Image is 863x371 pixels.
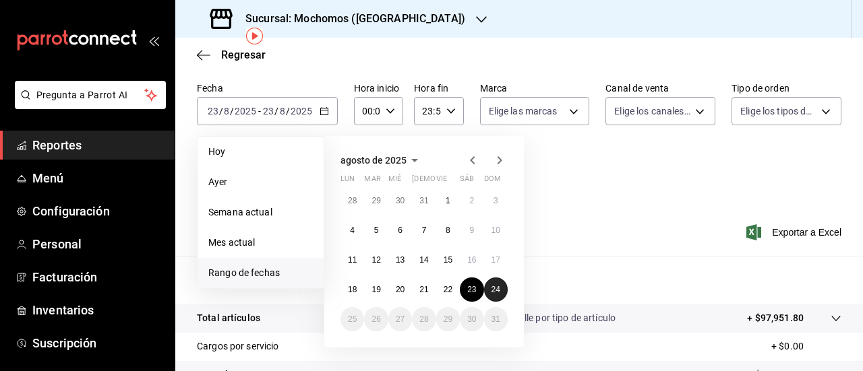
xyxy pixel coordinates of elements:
button: 19 de agosto de 2025 [364,277,388,302]
abbr: 31 de agosto de 2025 [492,314,500,324]
img: Tooltip marker [246,28,263,44]
span: Ayer [208,175,313,189]
label: Canal de venta [605,83,715,93]
span: Configuración [32,202,164,220]
button: 12 de agosto de 2025 [364,248,388,272]
button: 7 de agosto de 2025 [412,218,436,242]
input: ---- [290,106,313,116]
button: 17 de agosto de 2025 [484,248,508,272]
abbr: 29 de julio de 2025 [371,196,380,205]
p: + $0.00 [771,339,841,353]
abbr: viernes [436,174,447,189]
button: 14 de agosto de 2025 [412,248,436,272]
button: 26 de agosto de 2025 [364,307,388,331]
abbr: 31 de julio de 2025 [419,196,428,205]
input: -- [207,106,219,116]
abbr: 24 de agosto de 2025 [492,285,500,294]
span: Pregunta a Parrot AI [36,88,145,102]
span: Inventarios [32,301,164,319]
button: 20 de agosto de 2025 [388,277,412,302]
span: Menú [32,169,164,187]
abbr: 14 de agosto de 2025 [419,255,428,265]
abbr: 10 de agosto de 2025 [492,226,500,235]
abbr: 1 de agosto de 2025 [446,196,450,205]
span: Facturación [32,268,164,286]
button: 28 de agosto de 2025 [412,307,436,331]
abbr: 30 de julio de 2025 [396,196,405,205]
button: 30 de julio de 2025 [388,189,412,213]
button: 18 de agosto de 2025 [340,277,364,302]
span: Elige los tipos de orden [740,104,816,118]
abbr: 29 de agosto de 2025 [444,314,452,324]
span: Regresar [221,48,266,61]
button: 31 de agosto de 2025 [484,307,508,331]
button: 3 de agosto de 2025 [484,189,508,213]
span: Elige los canales de venta [614,104,690,118]
span: Mes actual [208,236,313,250]
span: Suscripción [32,334,164,352]
button: 29 de agosto de 2025 [436,307,460,331]
abbr: 27 de agosto de 2025 [396,314,405,324]
input: -- [279,106,286,116]
span: agosto de 2025 [340,155,407,166]
button: open_drawer_menu [148,35,159,46]
button: 2 de agosto de 2025 [460,189,483,213]
input: -- [262,106,274,116]
p: Total artículos [197,311,260,325]
label: Hora fin [414,83,463,93]
button: 23 de agosto de 2025 [460,277,483,302]
abbr: 19 de agosto de 2025 [371,285,380,294]
button: 4 de agosto de 2025 [340,218,364,242]
span: - [258,106,261,116]
abbr: 18 de agosto de 2025 [348,285,357,294]
abbr: miércoles [388,174,401,189]
p: + $97,951.80 [747,311,804,325]
button: 24 de agosto de 2025 [484,277,508,302]
button: 1 de agosto de 2025 [436,189,460,213]
abbr: 23 de agosto de 2025 [467,285,476,294]
abbr: 3 de agosto de 2025 [494,196,498,205]
button: 21 de agosto de 2025 [412,277,436,302]
button: 11 de agosto de 2025 [340,248,364,272]
button: 31 de julio de 2025 [412,189,436,213]
button: 16 de agosto de 2025 [460,248,483,272]
label: Hora inicio [354,83,403,93]
abbr: 28 de julio de 2025 [348,196,357,205]
span: / [274,106,278,116]
span: / [230,106,234,116]
button: 9 de agosto de 2025 [460,218,483,242]
h3: Sucursal: Mochomos ([GEOGRAPHIC_DATA]) [235,11,465,27]
span: Hoy [208,145,313,159]
a: Pregunta a Parrot AI [9,98,166,112]
abbr: 9 de agosto de 2025 [469,226,474,235]
abbr: 16 de agosto de 2025 [467,255,476,265]
abbr: jueves [412,174,492,189]
abbr: martes [364,174,380,189]
abbr: 22 de agosto de 2025 [444,285,452,294]
label: Marca [480,83,590,93]
span: / [219,106,223,116]
button: 6 de agosto de 2025 [388,218,412,242]
abbr: 21 de agosto de 2025 [419,285,428,294]
button: 13 de agosto de 2025 [388,248,412,272]
button: 27 de agosto de 2025 [388,307,412,331]
button: Pregunta a Parrot AI [15,81,166,109]
abbr: 26 de agosto de 2025 [371,314,380,324]
abbr: 15 de agosto de 2025 [444,255,452,265]
button: 15 de agosto de 2025 [436,248,460,272]
span: Semana actual [208,205,313,220]
label: Tipo de orden [732,83,841,93]
abbr: 20 de agosto de 2025 [396,285,405,294]
button: 10 de agosto de 2025 [484,218,508,242]
button: 8 de agosto de 2025 [436,218,460,242]
button: 30 de agosto de 2025 [460,307,483,331]
abbr: 4 de agosto de 2025 [350,226,355,235]
span: Personal [32,235,164,253]
button: Exportar a Excel [749,224,841,240]
p: Cargos por servicio [197,339,279,353]
abbr: 6 de agosto de 2025 [398,226,403,235]
abbr: 30 de agosto de 2025 [467,314,476,324]
button: 28 de julio de 2025 [340,189,364,213]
